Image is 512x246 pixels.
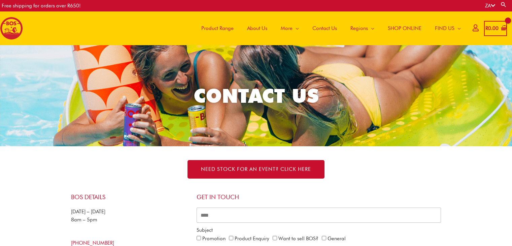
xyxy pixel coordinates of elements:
span: FIND US [435,18,454,38]
label: Subject [197,226,213,235]
nav: Site Navigation [190,11,468,45]
a: ZA [485,3,495,9]
a: Regions [344,11,381,45]
a: NEED STOCK FOR AN EVENT? Click here [187,160,325,179]
a: More [274,11,306,45]
h4: Get in touch [197,193,441,201]
span: More [281,18,293,38]
a: [PHONE_NUMBER] [71,240,114,246]
span: [DATE] – [DATE] [71,209,105,215]
span: SHOP ONLINE [388,18,421,38]
bdi: 0.00 [485,25,499,31]
span: Product Range [201,18,234,38]
label: Product Enquiry [235,236,269,242]
a: Product Range [195,11,240,45]
span: NEED STOCK FOR AN EVENT? Click here [201,167,311,172]
a: Search button [500,1,507,8]
a: Contact Us [306,11,344,45]
a: SHOP ONLINE [381,11,428,45]
span: Regions [350,18,368,38]
span: About Us [247,18,267,38]
a: About Us [240,11,274,45]
label: General [328,236,346,242]
label: Want to sell BOS? [278,236,318,242]
h4: BOS Details [71,193,190,201]
a: View Shopping Cart, empty [484,21,507,36]
span: Contact Us [312,18,337,38]
span: R [485,25,488,31]
h2: CONTACT US [68,83,444,108]
label: Promotion [202,236,226,242]
span: 8am – 5pm [71,217,97,223]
